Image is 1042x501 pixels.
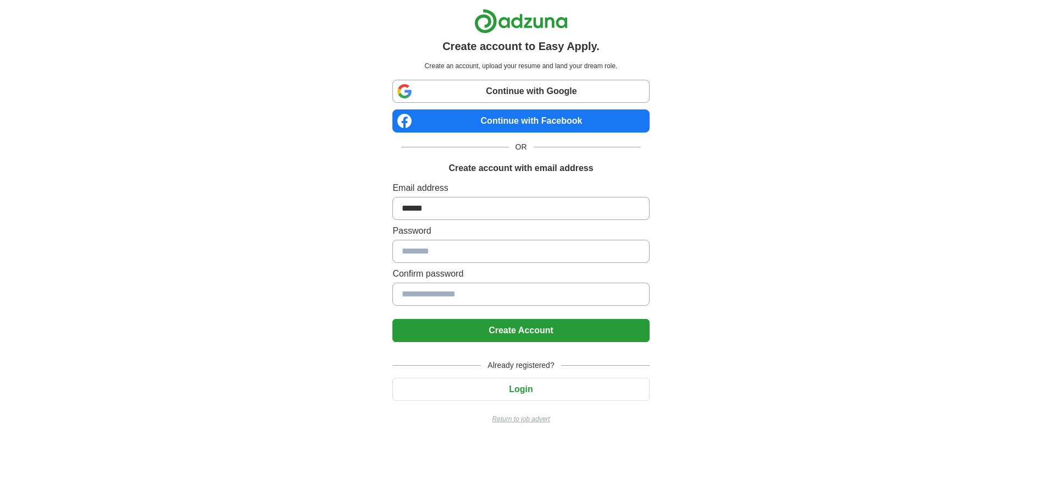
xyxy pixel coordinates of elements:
label: Email address [392,181,649,195]
h1: Create account with email address [448,162,593,175]
button: Login [392,378,649,401]
img: Adzuna logo [474,9,568,34]
a: Continue with Google [392,80,649,103]
span: Already registered? [481,360,561,371]
button: Create Account [392,319,649,342]
a: Continue with Facebook [392,109,649,133]
p: Create an account, upload your resume and land your dream role. [395,61,647,71]
label: Password [392,224,649,238]
span: OR [509,141,534,153]
label: Confirm password [392,267,649,280]
a: Return to job advert [392,414,649,424]
h1: Create account to Easy Apply. [442,38,600,54]
a: Login [392,384,649,394]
